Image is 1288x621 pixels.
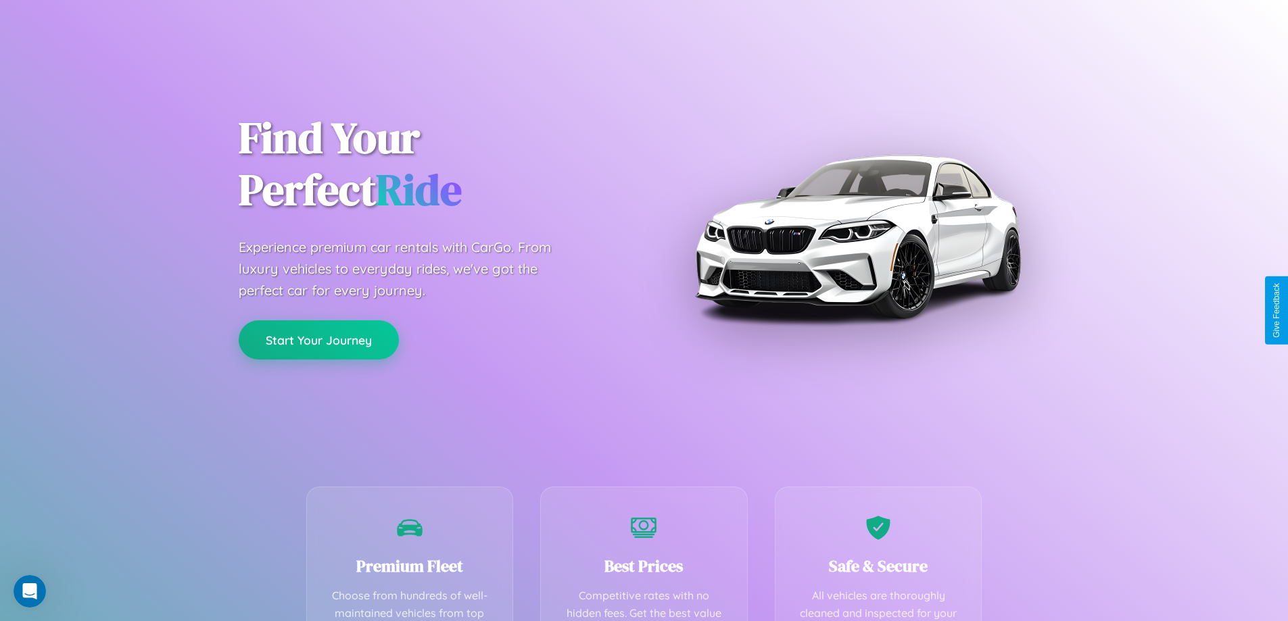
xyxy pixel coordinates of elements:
iframe: Intercom live chat [14,575,46,607]
h3: Premium Fleet [327,555,493,577]
p: Experience premium car rentals with CarGo. From luxury vehicles to everyday rides, we've got the ... [239,237,577,301]
div: Give Feedback [1272,283,1281,338]
h1: Find Your Perfect [239,112,624,216]
span: Ride [376,160,462,219]
h3: Safe & Secure [796,555,961,577]
h3: Best Prices [561,555,727,577]
button: Start Your Journey [239,320,399,359]
img: Premium BMW car rental vehicle [688,68,1026,405]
